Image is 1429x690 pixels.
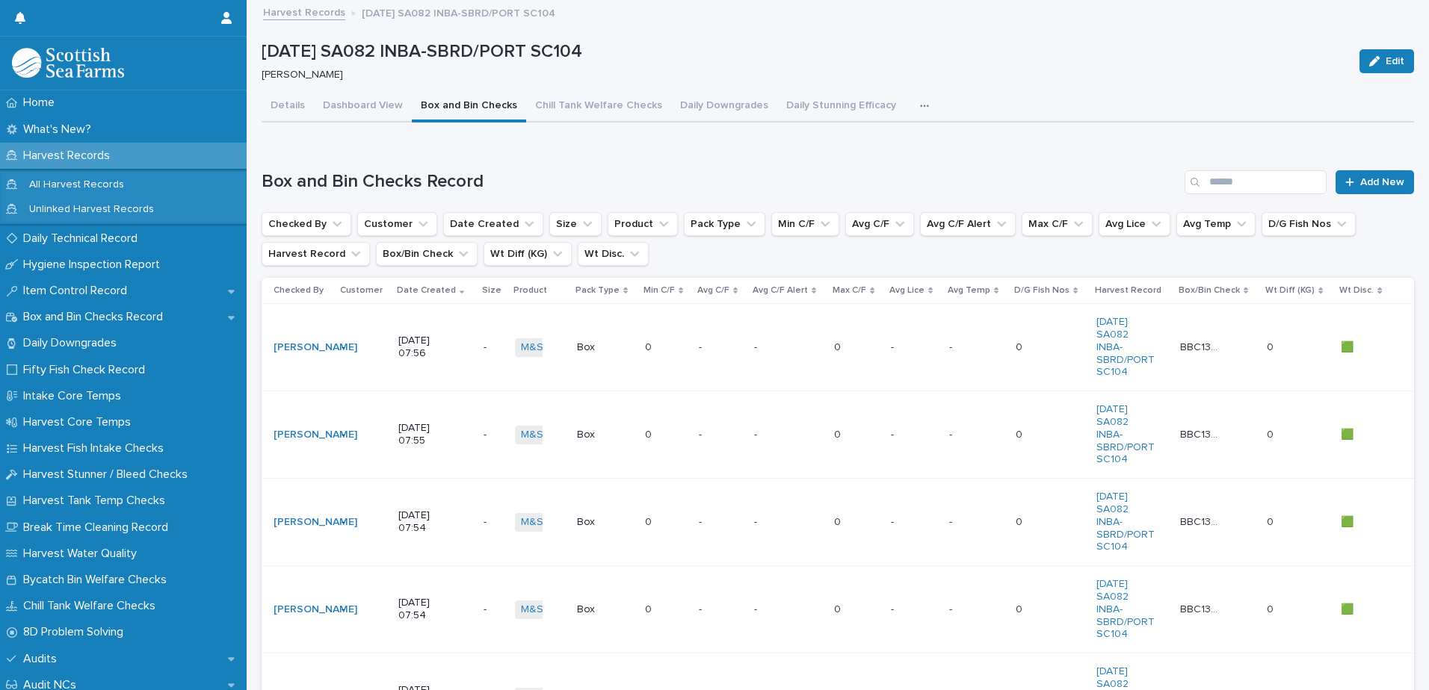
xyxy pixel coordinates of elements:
button: Box and Bin Checks [412,91,526,122]
p: Harvest Core Temps [17,415,143,429]
p: - [754,338,760,354]
p: 0 [645,513,655,529]
p: All Harvest Records [17,178,136,191]
p: Harvest Water Quality [17,547,149,561]
a: [DATE] SA082 INBA-SBRD/PORT SC104 [1096,403,1155,466]
p: [DATE] 07:54 [398,597,442,622]
p: - [484,429,503,441]
img: mMrefqRFQpe26GRNOUkG [12,48,124,78]
p: - [754,513,760,529]
p: 0 [1267,338,1277,354]
p: [PERSON_NAME] [262,69,1342,81]
p: Daily Downgrades [17,336,129,350]
button: Wt Diff (KG) [484,242,572,266]
p: - [484,341,503,354]
p: - [342,603,386,616]
button: Product [608,212,678,236]
p: - [949,426,955,441]
p: Harvest Tank Temp Checks [17,494,177,508]
p: [DATE] 07:55 [398,422,442,447]
button: Checked By [262,212,351,236]
p: 0 [834,426,844,441]
p: - [891,513,897,529]
p: 0 [834,600,844,616]
button: D/G Fish Nos [1262,212,1356,236]
p: Box [577,429,621,441]
button: Max C/F [1022,212,1093,236]
p: 🟩 [1341,600,1357,616]
p: - [949,338,955,354]
p: Customer [340,282,383,299]
a: M&S Select [521,516,577,529]
p: Avg C/F Alert [753,282,808,299]
button: Size [549,212,602,236]
button: Box/Bin Check [376,242,478,266]
p: - [484,603,503,616]
button: Chill Tank Welfare Checks [526,91,671,122]
p: Harvest Record [1095,282,1161,299]
p: D/G Fish Nos [1014,282,1070,299]
a: [PERSON_NAME] [274,429,357,441]
p: Max C/F [833,282,866,299]
a: [PERSON_NAME] [274,516,357,529]
p: - [949,600,955,616]
p: 🟩 [1341,426,1357,441]
p: BBC13059 [1180,600,1227,616]
p: Harvest Stunner / Bleed Checks [17,467,200,482]
p: Harvest Records [17,149,122,163]
button: Avg C/F [845,212,914,236]
p: Break Time Cleaning Record [17,520,180,535]
p: 0 [1016,513,1025,529]
a: [DATE] SA082 INBA-SBRD/PORT SC104 [1096,316,1155,379]
p: Audits [17,652,69,666]
p: Wt Diff (KG) [1265,282,1315,299]
input: Search [1185,170,1327,194]
p: 0 [645,426,655,441]
p: - [891,338,897,354]
p: Chill Tank Welfare Checks [17,599,167,613]
tr: [PERSON_NAME] -[DATE] 07:56-M&S Select Box00 -- -- 00 -- -- 00 [DATE] SA082 INBA-SBRD/PORT SC104 ... [262,304,1414,391]
p: Box [577,603,621,616]
p: Min C/F [643,282,675,299]
p: Fifty Fish Check Record [17,363,157,377]
a: [DATE] SA082 INBA-SBRD/PORT SC104 [1096,578,1155,641]
p: 0 [645,600,655,616]
p: Unlinked Harvest Records [17,203,166,216]
button: Details [262,91,314,122]
p: What's New? [17,122,103,137]
p: Size [482,282,501,299]
a: M&S Select [521,429,577,441]
p: 0 [834,513,844,529]
p: Date Created [397,282,456,299]
p: [DATE] 07:56 [398,335,442,360]
button: Harvest Record [262,242,370,266]
h1: Box and Bin Checks Record [262,171,1179,193]
p: 0 [1016,426,1025,441]
a: M&S Select [521,341,577,354]
p: - [699,600,705,616]
button: Min C/F [771,212,839,236]
button: Daily Downgrades [671,91,777,122]
a: Harvest Records [263,3,345,20]
p: Wt Disc. [1339,282,1374,299]
a: Add New [1336,170,1414,194]
button: Avg Temp [1176,212,1256,236]
p: Home [17,96,67,110]
p: 🟩 [1341,513,1357,529]
a: M&S Select [521,603,577,616]
p: Box/Bin Check [1179,282,1240,299]
p: - [342,341,386,354]
p: 0 [1016,338,1025,354]
p: - [949,513,955,529]
p: 0 [645,338,655,354]
p: 0 [834,338,844,354]
p: Box and Bin Checks Record [17,310,175,324]
p: 0 [1016,600,1025,616]
span: Edit [1386,56,1404,66]
p: - [891,426,897,441]
p: - [699,338,705,354]
p: Avg Temp [948,282,990,299]
p: BBC13061 [1180,426,1227,441]
a: [DATE] SA082 INBA-SBRD/PORT SC104 [1096,491,1155,553]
